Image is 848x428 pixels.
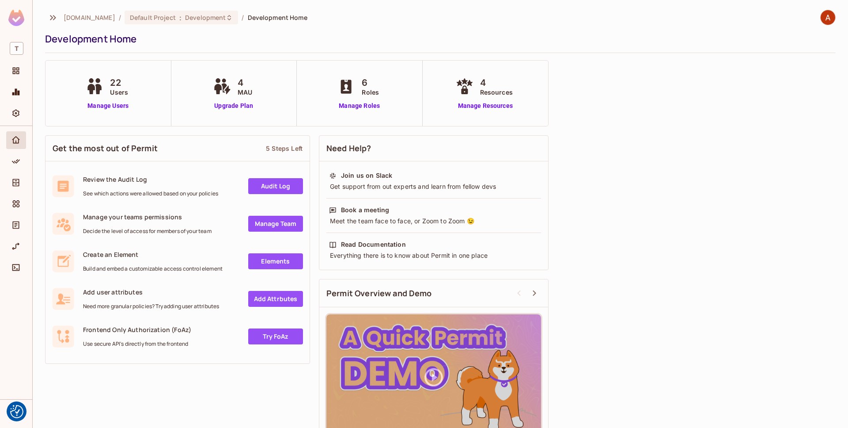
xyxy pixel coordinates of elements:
[83,340,191,348] span: Use secure API's directly from the frontend
[8,10,24,26] img: SReyMgAAAABJRU5ErkJggg==
[238,76,252,89] span: 4
[83,175,218,183] span: Review the Audit Log
[341,171,392,180] div: Join us on Slack
[242,13,244,22] li: /
[341,206,389,214] div: Book a meeting
[6,153,26,170] div: Policy
[10,405,23,418] button: Consent Preferences
[821,10,835,25] img: Aaron Chan
[248,253,303,269] a: Elements
[6,131,26,149] div: Home
[119,13,121,22] li: /
[480,76,513,89] span: 4
[10,42,23,55] span: T
[238,88,252,97] span: MAU
[83,303,219,310] span: Need more granular policies? Try adding user attributes
[266,144,303,153] div: 5 Steps Left
[83,190,218,197] span: See which actions were allowed based on your policies
[6,405,26,423] div: Help & Updates
[110,76,128,89] span: 22
[326,143,371,154] span: Need Help?
[6,174,26,191] div: Directory
[6,104,26,122] div: Settings
[64,13,115,22] span: the active workspace
[110,88,128,97] span: Users
[362,88,379,97] span: Roles
[130,13,176,22] span: Default Project
[211,101,257,111] a: Upgrade Plan
[6,38,26,58] div: Workspace: thermosphr.com
[83,228,212,235] span: Decide the level of access for members of your team
[329,217,538,225] div: Meet the team face to face, or Zoom to Zoom 😉
[6,83,26,101] div: Monitoring
[83,213,212,221] span: Manage your teams permissions
[45,32,831,46] div: Development Home
[6,62,26,80] div: Projects
[10,405,23,418] img: Revisit consent button
[6,195,26,213] div: Elements
[335,101,383,111] a: Manage Roles
[248,291,303,307] a: Add Attrbutes
[6,216,26,234] div: Audit Log
[83,101,132,111] a: Manage Users
[53,143,158,154] span: Get the most out of Permit
[248,216,303,232] a: Manage Team
[329,251,538,260] div: Everything there is to know about Permit in one place
[6,259,26,276] div: Connect
[341,240,406,249] div: Read Documentation
[6,237,26,255] div: URL Mapping
[179,14,182,21] span: :
[248,329,303,344] a: Try FoAz
[83,250,223,259] span: Create an Element
[185,13,226,22] span: Development
[83,325,191,334] span: Frontend Only Authorization (FoAz)
[248,178,303,194] a: Audit Log
[83,265,223,272] span: Build and embed a customizable access control element
[248,13,307,22] span: Development Home
[362,76,379,89] span: 6
[480,88,513,97] span: Resources
[329,182,538,191] div: Get support from out experts and learn from fellow devs
[83,288,219,296] span: Add user attributes
[326,288,432,299] span: Permit Overview and Demo
[454,101,517,111] a: Manage Resources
